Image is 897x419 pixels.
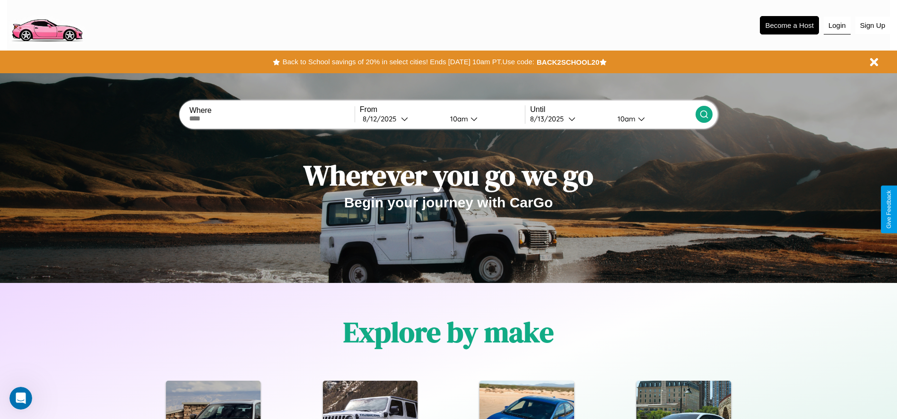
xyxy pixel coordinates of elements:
button: Become a Host [760,16,819,34]
b: BACK2SCHOOL20 [537,58,600,66]
button: 8/12/2025 [360,114,443,124]
div: 10am [445,114,470,123]
div: Give Feedback [886,190,892,229]
label: From [360,105,525,114]
button: Login [824,17,851,34]
label: Where [189,106,354,115]
div: 8 / 12 / 2025 [363,114,401,123]
button: Sign Up [855,17,890,34]
iframe: Intercom live chat [9,387,32,410]
label: Until [530,105,695,114]
img: logo [7,5,87,44]
button: 10am [443,114,525,124]
h1: Explore by make [343,313,554,351]
button: Back to School savings of 20% in select cities! Ends [DATE] 10am PT.Use code: [280,55,536,68]
button: 10am [610,114,696,124]
div: 10am [613,114,638,123]
div: 8 / 13 / 2025 [530,114,568,123]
